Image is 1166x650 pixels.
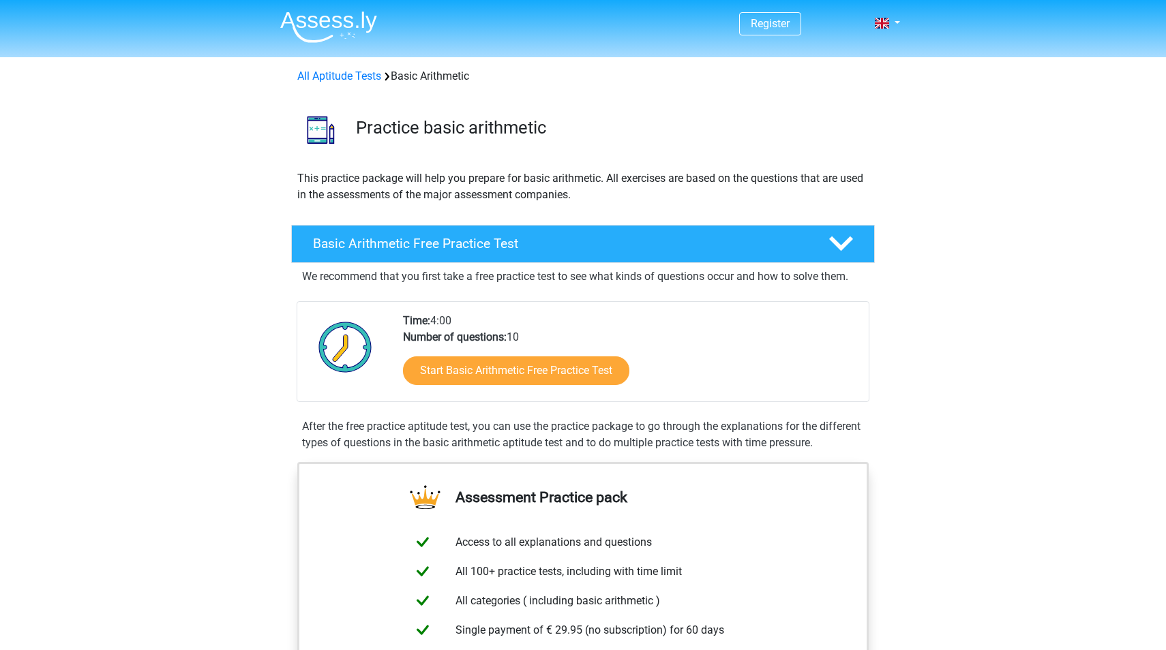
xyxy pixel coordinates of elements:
[356,117,864,138] h3: Practice basic arithmetic
[751,17,790,30] a: Register
[313,236,807,251] h4: Basic Arithmetic Free Practice Test
[302,268,864,285] p: We recommend that you first take a free practice test to see what kinds of questions occur and ho...
[292,68,874,84] div: Basic Arithmetic
[297,170,869,203] p: This practice package will help you prepare for basic arithmetic. All exercises are based on the ...
[292,101,350,159] img: basic arithmetic
[286,225,880,263] a: Basic Arithmetic Free Practice Test
[311,313,380,381] img: Clock
[403,330,507,343] b: Number of questions:
[403,356,629,385] a: Start Basic Arithmetic Free Practice Test
[393,313,868,401] div: 4:00 10
[297,69,381,82] a: All Aptitude Tests
[280,11,377,43] img: Assessly
[297,418,869,451] div: After the free practice aptitude test, you can use the practice package to go through the explana...
[403,314,430,327] b: Time:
